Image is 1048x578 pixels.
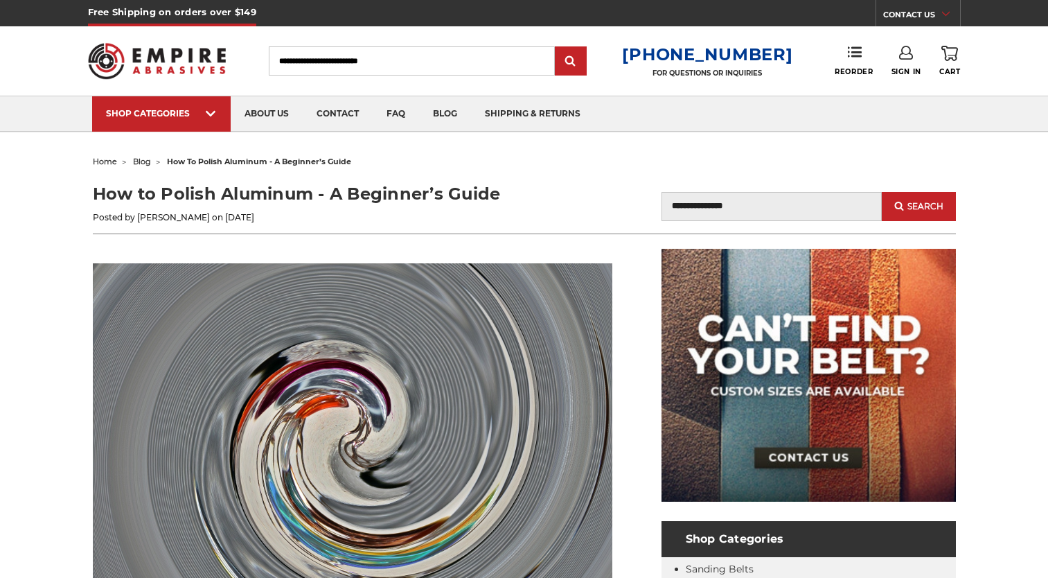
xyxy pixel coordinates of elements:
p: FOR QUESTIONS OR INQUIRIES [622,69,792,78]
span: Cart [939,67,960,76]
a: [PHONE_NUMBER] [622,44,792,64]
div: SHOP CATEGORIES [106,108,217,119]
span: Search [907,202,943,211]
img: promo banner for custom belts. [661,249,956,502]
a: blog [133,157,151,166]
h4: Shop Categories [661,521,956,557]
button: Search [882,192,955,221]
a: shipping & returns [471,96,594,132]
a: contact [303,96,373,132]
a: Reorder [835,46,873,76]
a: home [93,157,117,166]
a: about us [231,96,303,132]
a: Sanding Belts [686,563,754,575]
a: faq [373,96,419,132]
p: Posted by [PERSON_NAME] on [DATE] [93,211,524,224]
span: how to polish aluminum - a beginner’s guide [167,157,351,166]
a: CONTACT US [883,7,960,26]
input: Submit [557,48,585,76]
span: Sign In [891,67,921,76]
a: Cart [939,46,960,76]
a: blog [419,96,471,132]
h1: How to Polish Aluminum - A Beginner’s Guide [93,182,524,207]
span: Reorder [835,67,873,76]
img: Empire Abrasives [88,34,227,88]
